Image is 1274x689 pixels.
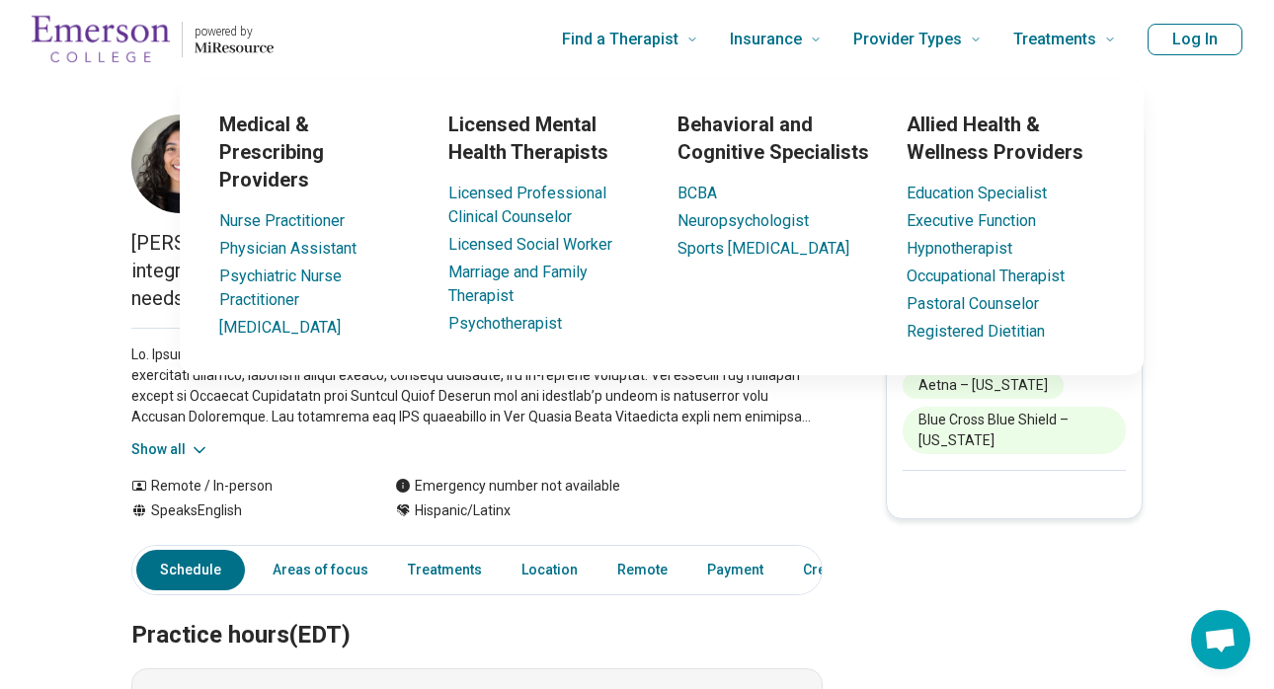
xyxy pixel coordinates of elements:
[907,211,1036,230] a: Executive Function
[131,572,823,652] h2: Practice hours (EDT)
[396,550,494,590] a: Treatments
[853,26,962,53] span: Provider Types
[131,439,209,460] button: Show all
[219,239,357,258] a: Physician Assistant
[136,550,245,590] a: Schedule
[605,550,679,590] a: Remote
[791,550,890,590] a: Credentials
[907,184,1047,202] a: Education Specialist
[907,294,1039,313] a: Pastoral Counselor
[907,267,1065,285] a: Occupational Therapist
[261,550,380,590] a: Areas of focus
[907,239,1012,258] a: Hypnotherapist
[448,111,646,166] h3: Licensed Mental Health Therapists
[677,211,809,230] a: Neuropsychologist
[448,263,588,305] a: Marriage and Family Therapist
[562,26,678,53] span: Find a Therapist
[195,24,274,39] p: powered by
[903,407,1126,454] li: Blue Cross Blue Shield – [US_STATE]
[730,26,802,53] span: Insurance
[677,111,875,166] h3: Behavioral and Cognitive Specialists
[131,500,356,521] div: Speaks English
[907,111,1104,166] h3: Allied Health & Wellness Providers
[415,500,511,521] span: Hispanic/Latinx
[219,111,417,193] h3: Medical & Prescribing Providers
[907,322,1045,341] a: Registered Dietitian
[695,550,775,590] a: Payment
[677,184,717,202] a: BCBA
[219,267,342,309] a: Psychiatric Nurse Practitioner
[1148,24,1242,55] button: Log In
[219,211,345,230] a: Nurse Practitioner
[395,476,620,497] div: Emergency number not available
[677,239,849,258] a: Sports [MEDICAL_DATA]
[1191,610,1250,669] a: Open chat
[131,344,823,427] p: Lo. Ipsumdolo Sitamet Consect (adi/eli/sedd) ei t Incidi/Utlabo etdolorem aliq enimadminim ve qui...
[448,184,606,226] a: Licensed Professional Clinical Counselor
[131,476,356,497] div: Remote / In-person
[32,8,274,71] a: Home page
[61,79,1262,375] div: Provider Types
[510,550,590,590] a: Location
[448,235,612,254] a: Licensed Social Worker
[1013,26,1096,53] span: Treatments
[448,314,562,333] a: Psychotherapist
[219,318,341,337] a: [MEDICAL_DATA]
[903,372,1064,399] li: Aetna – [US_STATE]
